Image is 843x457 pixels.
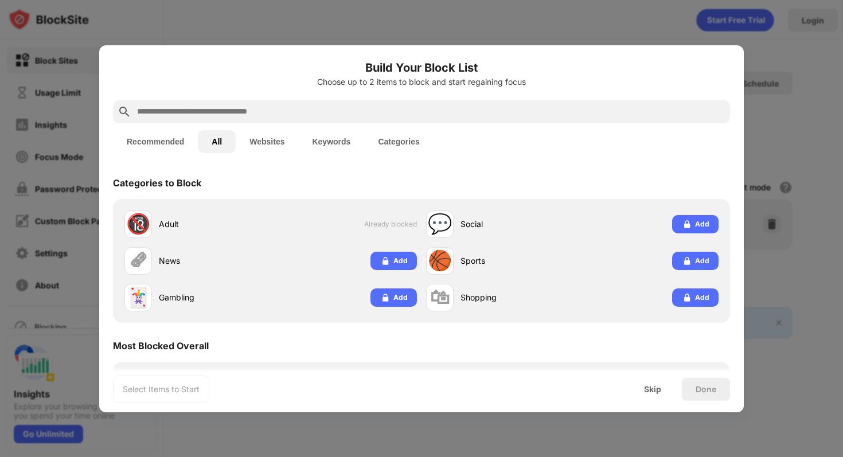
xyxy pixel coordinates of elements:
[460,291,572,303] div: Shopping
[159,218,271,230] div: Adult
[428,249,452,272] div: 🏀
[123,384,200,395] div: Select Items to Start
[159,291,271,303] div: Gambling
[113,59,730,76] h6: Build Your Block List
[695,292,709,303] div: Add
[198,130,236,153] button: All
[113,177,201,189] div: Categories to Block
[696,385,716,394] div: Done
[113,130,198,153] button: Recommended
[113,340,209,351] div: Most Blocked Overall
[695,255,709,267] div: Add
[126,212,150,236] div: 🔞
[126,286,150,309] div: 🃏
[118,105,131,119] img: search.svg
[393,292,408,303] div: Add
[113,77,730,87] div: Choose up to 2 items to block and start regaining focus
[128,249,148,272] div: 🗞
[428,212,452,236] div: 💬
[430,286,450,309] div: 🛍
[695,218,709,230] div: Add
[364,220,417,228] span: Already blocked
[159,255,271,267] div: News
[364,130,433,153] button: Categories
[460,218,572,230] div: Social
[393,255,408,267] div: Add
[644,385,661,394] div: Skip
[236,130,298,153] button: Websites
[298,130,364,153] button: Keywords
[460,255,572,267] div: Sports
